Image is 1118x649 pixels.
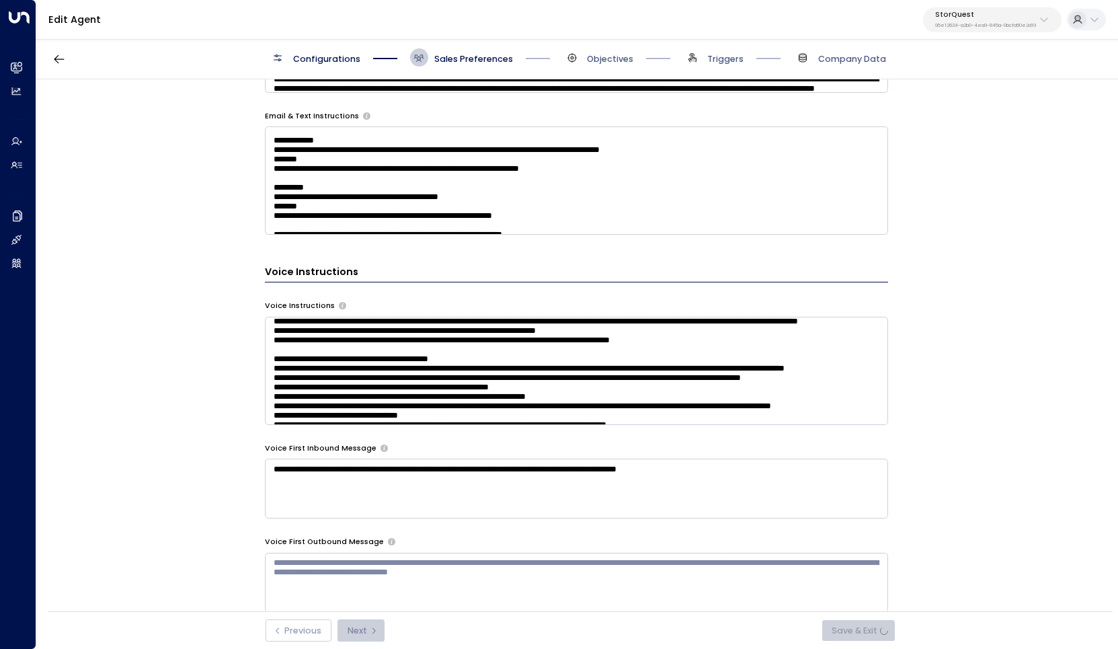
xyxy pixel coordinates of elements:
span: Sales Preferences [434,53,513,65]
label: Email & Text Instructions [265,111,359,122]
h3: Voice Instructions [265,265,888,282]
button: Provide specific instructions for phone conversations, such as tone, pacing, information to empha... [339,302,346,309]
span: Triggers [707,53,744,65]
button: The opening message when making outbound calls. Use placeholders: [Lead Name], [Copilot Name], [C... [388,538,395,545]
span: Configurations [293,53,360,65]
button: The opening message when answering incoming calls. Use placeholders: [Lead Name], [Copilot Name],... [381,445,388,452]
label: Voice Instructions [265,301,335,311]
button: Provide any specific instructions you want the agent to follow only when responding to leads via ... [363,112,370,120]
a: Edit Agent [48,13,101,26]
button: StorQuest95e12634-a2b0-4ea9-845a-0bcfa50e2d19 [923,7,1062,32]
span: Objectives [587,53,633,65]
label: Voice First Inbound Message [265,443,376,454]
label: Voice First Outbound Message [265,537,384,547]
p: 95e12634-a2b0-4ea9-845a-0bcfa50e2d19 [935,23,1036,28]
p: StorQuest [935,11,1036,19]
span: Company Data [818,53,886,65]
